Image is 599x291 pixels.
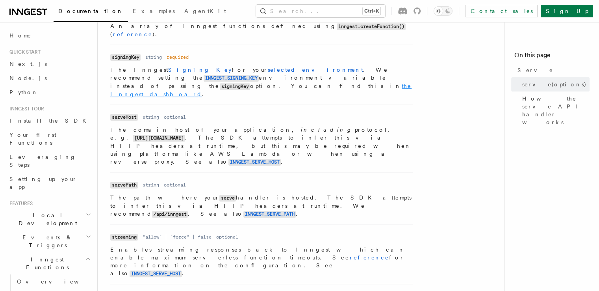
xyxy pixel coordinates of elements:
p: Enables streaming responses back to Inngest which can enable maximum serverless function timeouts... [110,246,413,278]
a: Install the SDK [6,114,93,128]
span: Inngest Functions [6,256,85,271]
a: Documentation [54,2,128,22]
p: An array of Inngest functions defined using ( ). [110,22,413,38]
a: Signing Key [168,67,232,73]
dd: optional [164,182,186,188]
span: Setting up your app [9,176,77,190]
a: Your first Functions [6,128,93,150]
p: The Inngest for your . We recommend setting the environment variable instead of passing the optio... [110,66,413,98]
a: reference [350,254,389,261]
span: Python [9,89,38,95]
span: Inngest tour [6,106,44,112]
dd: optional [164,114,186,120]
kbd: Ctrl+K [363,7,380,15]
span: Overview [17,278,98,285]
code: INNGEST_SERVE_PATH [243,211,296,218]
dd: required [167,54,189,60]
span: AgentKit [184,8,226,14]
code: servePath [110,182,138,188]
button: Local Development [6,208,93,230]
button: Toggle dark mode [434,6,452,16]
a: INNGEST_SERVE_HOST [228,159,281,165]
span: Quick start [6,49,41,55]
code: signingKey [110,54,141,61]
dd: string [143,114,159,120]
span: Local Development [6,211,86,227]
button: Search...Ctrl+K [256,5,385,17]
a: Next.js [6,57,93,71]
a: INNGEST_SERVE_PATH [243,211,296,217]
code: /api/inngest [152,211,188,218]
dd: optional [216,234,238,240]
a: Leveraging Steps [6,150,93,172]
span: Features [6,200,33,207]
span: Serve [517,66,553,74]
a: How the serve API handler works [519,91,590,129]
a: INNGEST_SERVE_HOST [130,270,182,276]
code: signingKey [220,83,250,90]
code: [URL][DOMAIN_NAME] [133,135,185,142]
a: Examples [128,2,180,21]
a: Python [6,85,93,99]
span: Install the SDK [9,118,91,124]
h4: On this page [514,50,590,63]
button: Inngest Functions [6,252,93,274]
span: Leveraging Steps [9,154,76,168]
a: Home [6,28,93,43]
a: reference [113,31,152,37]
a: AgentKit [180,2,231,21]
span: serve(options) [522,80,587,88]
a: Serve [514,63,590,77]
code: INNGEST_SIGNING_KEY [204,75,259,82]
span: Node.js [9,75,47,81]
em: including [301,127,355,133]
dd: string [143,182,159,188]
button: Events & Triggers [6,230,93,252]
a: selected environment [268,67,363,73]
span: How the serve API handler works [522,95,590,126]
code: serveHost [110,114,138,121]
span: Your first Functions [9,132,56,146]
a: serve(options) [519,77,590,91]
a: Setting up your app [6,172,93,194]
a: Overview [14,274,93,289]
a: Node.js [6,71,93,85]
code: serve [219,195,236,201]
span: Documentation [58,8,123,14]
dd: "allow" | "force" | false [143,234,211,240]
dd: string [145,54,162,60]
p: The domain host of your application, protocol, e.g. . The SDK attempts to infer this via HTTP hea... [110,126,413,166]
span: Next.js [9,61,47,67]
span: Events & Triggers [6,233,86,249]
span: Examples [133,8,175,14]
a: Contact sales [465,5,538,17]
code: streaming [110,234,138,241]
code: inngest.createFunction() [337,23,406,30]
span: Home [9,32,32,39]
p: The path where your handler is hosted. The SDK attempts to infer this via HTTP headers at runtime... [110,194,413,218]
code: INNGEST_SERVE_HOST [130,270,182,277]
a: Sign Up [541,5,593,17]
a: INNGEST_SIGNING_KEY [204,75,259,81]
code: INNGEST_SERVE_HOST [228,159,281,166]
